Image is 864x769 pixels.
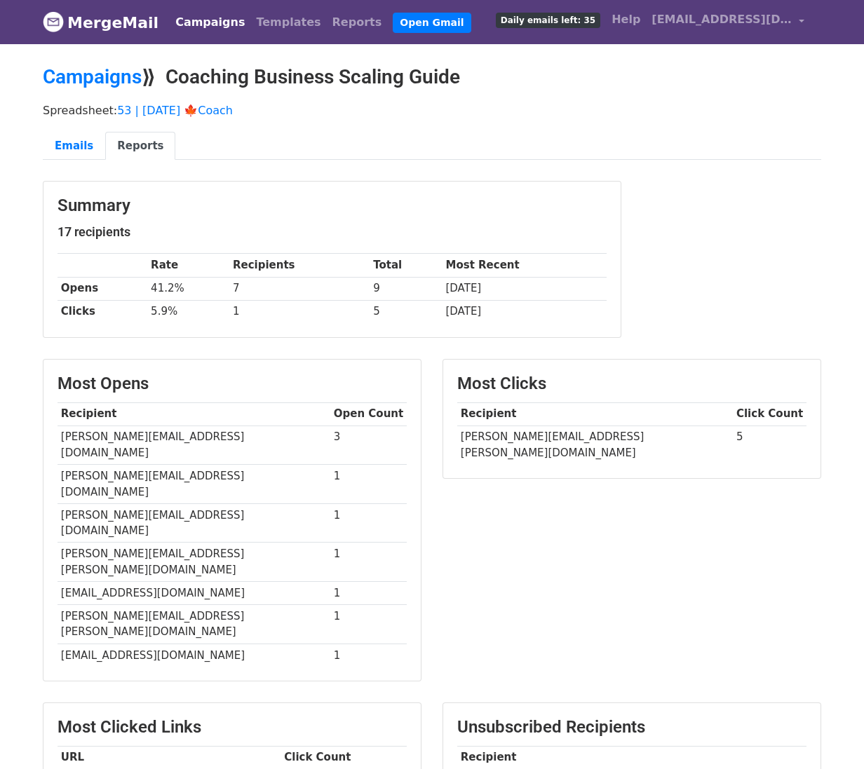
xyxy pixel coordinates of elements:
th: Recipients [229,254,370,277]
a: MergeMail [43,8,158,37]
th: Opens [58,277,147,300]
img: MergeMail logo [43,11,64,32]
td: [PERSON_NAME][EMAIL_ADDRESS][PERSON_NAME][DOMAIN_NAME] [58,605,330,644]
a: Campaigns [43,65,142,88]
a: Templates [250,8,326,36]
th: URL [58,746,281,769]
a: [EMAIL_ADDRESS][DOMAIN_NAME] [646,6,810,39]
td: [EMAIL_ADDRESS][DOMAIN_NAME] [58,644,330,667]
a: Daily emails left: 35 [490,6,606,34]
h3: Most Opens [58,374,407,394]
td: 1 [330,543,407,582]
td: 9 [370,277,442,300]
td: [PERSON_NAME][EMAIL_ADDRESS][DOMAIN_NAME] [58,426,330,465]
td: 1 [330,503,407,543]
th: Total [370,254,442,277]
td: 5 [370,300,442,323]
td: 3 [330,426,407,465]
td: 5 [733,426,806,464]
span: [EMAIL_ADDRESS][DOMAIN_NAME] [652,11,792,28]
td: 1 [330,644,407,667]
th: Clicks [58,300,147,323]
p: Spreadsheet: [43,103,821,118]
th: Rate [147,254,229,277]
h3: Most Clicks [457,374,806,394]
th: Recipient [58,402,330,426]
td: 1 [330,465,407,504]
th: Recipient [457,402,733,426]
h3: Summary [58,196,607,216]
th: Open Count [330,402,407,426]
h5: 17 recipients [58,224,607,240]
a: Open Gmail [393,13,471,33]
td: [PERSON_NAME][EMAIL_ADDRESS][DOMAIN_NAME] [58,503,330,543]
td: [PERSON_NAME][EMAIL_ADDRESS][DOMAIN_NAME] [58,465,330,504]
td: [EMAIL_ADDRESS][DOMAIN_NAME] [58,582,330,605]
a: Help [606,6,646,34]
span: Daily emails left: 35 [496,13,600,28]
td: [DATE] [443,300,607,323]
td: 1 [330,582,407,605]
a: Campaigns [170,8,250,36]
h2: ⟫ Coaching Business Scaling Guide [43,65,821,89]
a: Reports [327,8,388,36]
td: [PERSON_NAME][EMAIL_ADDRESS][PERSON_NAME][DOMAIN_NAME] [457,426,733,464]
a: Emails [43,132,105,161]
th: Recipient [457,746,806,769]
a: Reports [105,132,175,161]
td: 1 [229,300,370,323]
th: Most Recent [443,254,607,277]
td: 41.2% [147,277,229,300]
a: 53 | [DATE] 🍁Coach [117,104,233,117]
td: [PERSON_NAME][EMAIL_ADDRESS][PERSON_NAME][DOMAIN_NAME] [58,543,330,582]
td: 1 [330,605,407,644]
h3: Most Clicked Links [58,717,407,737]
h3: Unsubscribed Recipients [457,717,806,737]
th: Click Count [281,746,407,769]
th: Click Count [733,402,806,426]
td: [DATE] [443,277,607,300]
td: 7 [229,277,370,300]
td: 5.9% [147,300,229,323]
